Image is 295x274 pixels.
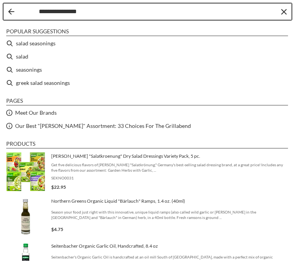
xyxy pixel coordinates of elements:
span: Seitenbacher's Organic Garlic Oil is handcrafted at an oil mill South of [GEOGRAPHIC_DATA], made ... [51,254,289,265]
span: Seitenbacher Organic Garlic Oil, Handcrafted, 8.4 oz [51,243,289,249]
a: Our Best "[PERSON_NAME]" Assortment: 33 Choices For The Grillabend [15,121,191,130]
li: Meet Our Brands [3,106,292,119]
li: seasonings [3,63,292,76]
span: $4.75 [51,226,63,232]
li: Pages [6,97,288,105]
li: Products [6,140,288,148]
span: [PERSON_NAME] "Salatkroenung" Dry Salad Dressings Variety Pack, 5 pc. [51,153,289,159]
button: Clear [280,8,288,16]
li: Northern Greens Organic Liquid "Bärlauch" Ramps, 1.4 oz. (40ml) [3,194,292,239]
a: Meet Our Brands [15,108,57,117]
li: Popular suggestions [6,28,288,36]
a: Northern Greens Organic Liquid Wild Garlic BottleNorthern Greens Organic Liquid "Bärlauch" Ramps,... [6,197,289,236]
li: greek salad seasonings [3,76,292,90]
li: salad seasonings [3,37,292,50]
li: Our Best "[PERSON_NAME]" Assortment: 33 Choices For The Grillabend [3,119,292,133]
span: Northern Greens Organic Liquid "Bärlauch" Ramps, 1.4 oz. (40ml) [51,198,289,204]
a: [PERSON_NAME] "Salatkroenung" Dry Salad Dressings Variety Pack, 5 pc.Get five delicious flavors o... [6,152,289,191]
li: Knorr "Salatkroenung" Dry Salad Dressings Variety Pack, 5 pc. [3,149,292,194]
span: Season your food just right with this innovative, unique liquid ramps (also called wild garlic or... [51,209,289,220]
span: $22.95 [51,184,66,190]
img: Northern Greens Organic Liquid Wild Garlic Bottle [6,197,45,236]
span: SEKNO0031 [51,175,289,181]
span: Get five delicious flavors of [PERSON_NAME] "Salatkrönung," Germany's best-selling salad dressing... [51,162,289,173]
li: salad [3,50,292,63]
button: Back [8,9,14,15]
